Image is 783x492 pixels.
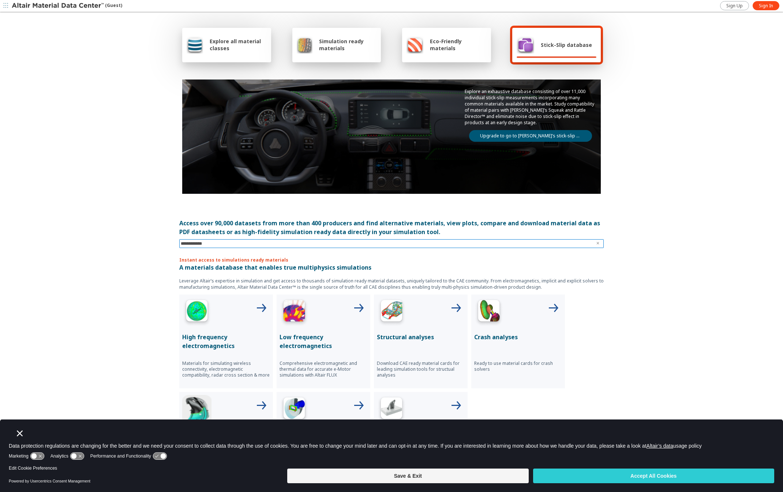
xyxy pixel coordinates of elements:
p: Instant access to simulations ready materials [179,257,604,263]
button: Polymer Extrusion IconPolymer extrusionSource high fidelity material data for simulating polymer ... [277,392,370,486]
img: High Frequency Icon [182,297,211,327]
p: Download CAE ready material cards for leading simulation tools for structual analyses [377,360,465,378]
a: Sign Up [720,1,749,10]
span: Eco-Friendly materials [430,38,486,52]
a: Sign In [753,1,779,10]
img: Altair Material Data Center [12,2,105,10]
p: Materials for simulating wireless connectivity, electromagnetic compatibility, radar cross sectio... [182,360,270,378]
img: Explore all material classes [187,36,203,53]
button: Clear text [592,239,604,248]
button: Structural Analyses IconStructural analysesDownload CAE ready material cards for leading simulati... [374,295,468,388]
span: Explore all material classes [210,38,267,52]
p: Low frequency electromagnetics [280,333,367,350]
p: Leverage Altair’s expertise in simulation and get access to thousands of simulation ready materia... [179,278,604,290]
p: Structural analyses [377,333,465,341]
img: Eco-Friendly materials [407,36,423,53]
img: Stick-Slip database [517,36,534,53]
img: Structural Analyses Icon [377,297,406,327]
p: Comprehensive electromagnetic and thermal data for accurate e-Motor simulations with Altair FLUX [280,360,367,378]
img: Injection Molding Icon [182,395,211,424]
span: Simulation ready materials [319,38,376,52]
div: Access over 90,000 datasets from more than 400 producers and find alternative materials, view plo... [179,219,604,236]
img: 3D Printing Icon [377,395,406,424]
button: Low Frequency IconLow frequency electromagneticsComprehensive electromagnetic and thermal data fo... [277,295,370,388]
p: Explore an exhaustive database consisting of over 11,000 individual stick-slip measurements incor... [465,88,596,126]
a: Upgrade to go to [PERSON_NAME]’s stick-slip database [469,130,592,142]
span: Sign In [759,3,773,9]
button: High Frequency IconHigh frequency electromagneticsMaterials for simulating wireless connectivity,... [179,295,273,388]
span: Stick-Slip database [541,41,592,48]
button: 3D Printing Icon3D printingSimulate additive manufacturing with accurate data for commercially av... [374,392,468,486]
img: Low Frequency Icon [280,297,309,327]
button: Injection Molding IconInjection moldingAn exhaustive polymer database with simulation ready data ... [179,392,273,486]
p: Crash analyses [474,333,562,341]
img: Polymer Extrusion Icon [280,395,309,424]
img: Simulation ready materials [297,36,312,53]
div: (Guest) [12,2,122,10]
p: Ready to use material cards for crash solvers [474,360,562,372]
button: Crash Analyses IconCrash analysesReady to use material cards for crash solvers [471,295,565,388]
p: A materials database that enables true multiphysics simulations [179,263,604,272]
img: Crash Analyses Icon [474,297,503,327]
span: Sign Up [726,3,743,9]
p: High frequency electromagnetics [182,333,270,350]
